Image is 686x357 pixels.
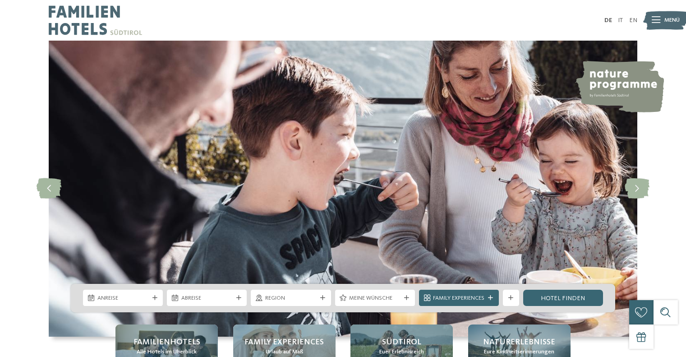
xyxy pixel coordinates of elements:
span: Abreise [181,294,233,302]
span: Family Experiences [433,294,484,302]
span: Euer Erlebnisreich [379,348,424,356]
span: Eure Kindheitserinnerungen [484,348,554,356]
a: DE [604,17,612,23]
span: Urlaub auf Maß [266,348,303,356]
span: Alle Hotels im Überblick [137,348,197,356]
span: Menü [664,16,680,24]
span: Region [265,294,317,302]
span: Meine Wünsche [349,294,401,302]
img: nature programme by Familienhotels Südtirol [575,61,664,112]
img: Familienhotels Südtirol: The happy family places [49,41,637,337]
a: EN [629,17,637,23]
span: Family Experiences [244,337,324,348]
a: IT [618,17,623,23]
a: Hotel finden [523,290,603,306]
span: Familienhotels [134,337,200,348]
span: Naturerlebnisse [483,337,555,348]
span: Anreise [97,294,149,302]
span: Südtirol [382,337,421,348]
